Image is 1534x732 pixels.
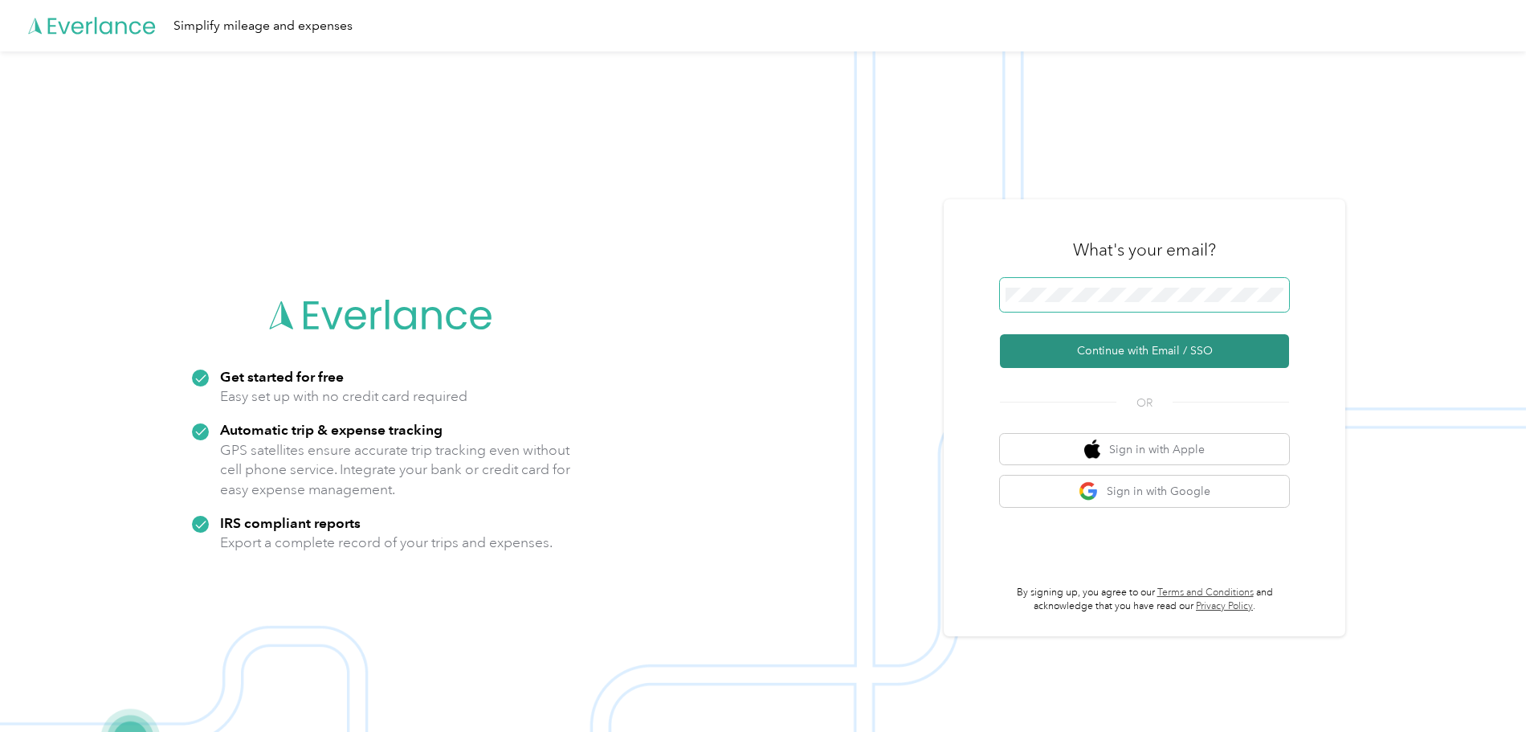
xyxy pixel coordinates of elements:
[220,421,443,438] strong: Automatic trip & expense tracking
[1116,395,1173,411] span: OR
[1000,586,1289,614] p: By signing up, you agree to our and acknowledge that you have read our .
[173,16,353,36] div: Simplify mileage and expenses
[220,440,571,500] p: GPS satellites ensure accurate trip tracking even without cell phone service. Integrate your bank...
[1073,239,1216,261] h3: What's your email?
[1000,334,1289,368] button: Continue with Email / SSO
[220,514,361,531] strong: IRS compliant reports
[1196,600,1253,612] a: Privacy Policy
[1079,481,1099,501] img: google logo
[1157,587,1254,599] a: Terms and Conditions
[1000,476,1289,507] button: google logoSign in with Google
[1000,434,1289,465] button: apple logoSign in with Apple
[220,368,344,385] strong: Get started for free
[1084,440,1100,460] img: apple logo
[220,386,467,407] p: Easy set up with no credit card required
[220,533,553,553] p: Export a complete record of your trips and expenses.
